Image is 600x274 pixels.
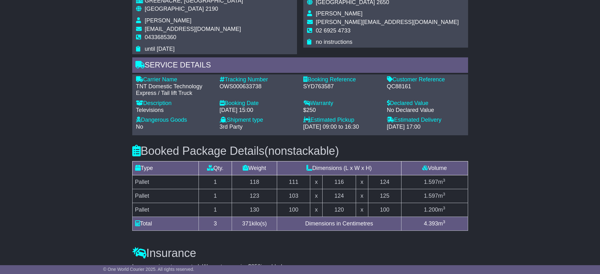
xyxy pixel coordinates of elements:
[199,175,232,189] td: 1
[424,220,438,227] span: 4.393
[424,207,438,213] span: 1.200
[205,6,218,12] span: 2190
[220,124,243,130] span: 3rd Party
[145,34,176,40] span: 0433685360
[356,203,368,217] td: x
[368,203,401,217] td: 100
[232,161,277,175] td: Weight
[220,76,297,83] div: Tracking Number
[401,203,468,217] td: m
[323,189,356,203] td: 124
[401,189,468,203] td: m
[132,217,199,230] td: Total
[323,175,356,189] td: 116
[277,217,401,230] td: Dimensions in Centimetres
[145,6,204,12] span: [GEOGRAPHIC_DATA]
[443,206,445,210] sup: 3
[387,124,464,131] div: [DATE] 17:00
[145,17,192,24] span: [PERSON_NAME]
[136,83,213,97] div: TNT Domestic Technology Express / Tail lift Truck
[132,189,199,203] td: Pallet
[310,189,323,203] td: x
[136,124,143,130] span: No
[401,217,468,230] td: m
[387,107,464,114] div: No Declared Value
[220,100,297,107] div: Booking Date
[387,117,464,124] div: Estimated Delivery
[199,203,232,217] td: 1
[443,178,445,183] sup: 3
[232,189,277,203] td: 123
[303,83,381,90] div: SYD763587
[310,203,323,217] td: x
[316,27,351,34] span: 02 6925 4733
[220,107,297,114] div: [DATE] 15:00
[136,117,213,124] div: Dangerous Goods
[220,117,297,124] div: Shipment type
[277,175,310,189] td: 111
[232,217,277,230] td: kilo(s)
[132,161,199,175] td: Type
[132,57,468,74] div: Service Details
[277,161,401,175] td: Dimensions (L x W x H)
[232,175,277,189] td: 118
[132,203,199,217] td: Pallet
[220,83,297,90] div: OWS000633738
[387,100,464,107] div: Declared Value
[145,26,241,32] span: [EMAIL_ADDRESS][DOMAIN_NAME]
[424,193,438,199] span: 1.597
[277,189,310,203] td: 103
[401,161,468,175] td: Volume
[303,100,381,107] div: Warranty
[132,247,468,259] h3: Insurance
[303,107,381,114] div: $250
[368,175,401,189] td: 124
[232,203,277,217] td: 130
[103,267,194,272] span: © One World Courier 2025. All rights reserved.
[387,76,464,83] div: Customer Reference
[424,179,438,185] span: 1.597
[136,100,213,107] div: Description
[199,161,232,175] td: Qty.
[443,192,445,196] sup: 3
[264,144,339,157] span: (nonstackable)
[356,175,368,189] td: x
[368,189,401,203] td: 125
[242,220,252,227] span: 371
[303,124,381,131] div: [DATE] 09:00 to 16:30
[136,76,213,83] div: Carrier Name
[248,263,261,270] span: $250
[387,83,464,90] div: QC88161
[132,263,468,270] div: Insurance is not requested. Warranty covering is added.
[199,189,232,203] td: 1
[356,189,368,203] td: x
[316,10,363,17] span: [PERSON_NAME]
[132,175,199,189] td: Pallet
[316,39,353,45] span: no instructions
[277,203,310,217] td: 100
[303,76,381,83] div: Booking Reference
[303,117,381,124] div: Estimated Pickup
[199,217,232,230] td: 3
[310,175,323,189] td: x
[443,219,445,224] sup: 3
[132,145,468,157] h3: Booked Package Details
[145,46,175,52] span: until [DATE]
[136,107,213,114] div: Televisions
[401,175,468,189] td: m
[323,203,356,217] td: 120
[316,19,459,25] span: [PERSON_NAME][EMAIL_ADDRESS][DOMAIN_NAME]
